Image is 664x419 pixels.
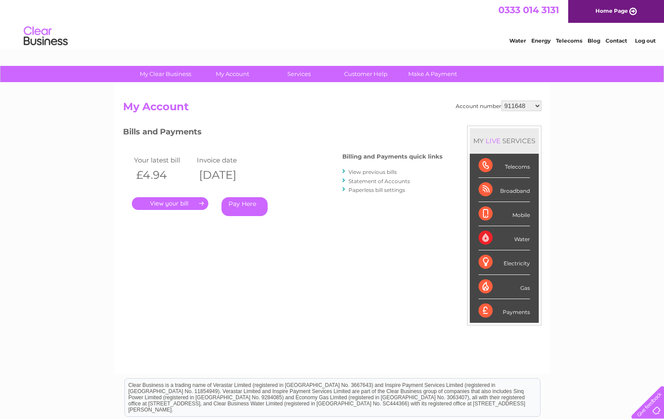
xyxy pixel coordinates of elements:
[479,275,530,299] div: Gas
[196,66,269,82] a: My Account
[635,37,656,44] a: Log out
[263,66,335,82] a: Services
[588,37,600,44] a: Blog
[479,299,530,323] div: Payments
[606,37,627,44] a: Contact
[456,101,541,111] div: Account number
[396,66,469,82] a: Make A Payment
[479,154,530,178] div: Telecoms
[479,226,530,250] div: Water
[330,66,402,82] a: Customer Help
[484,137,502,145] div: LIVE
[125,5,540,43] div: Clear Business is a trading name of Verastar Limited (registered in [GEOGRAPHIC_DATA] No. 3667643...
[123,126,443,141] h3: Bills and Payments
[123,101,541,117] h2: My Account
[129,66,202,82] a: My Clear Business
[348,169,397,175] a: View previous bills
[221,197,268,216] a: Pay Here
[348,178,410,184] a: Statement of Accounts
[479,250,530,275] div: Electricity
[132,197,208,210] a: .
[23,23,68,50] img: logo.png
[132,154,195,166] td: Your latest bill
[556,37,582,44] a: Telecoms
[132,166,195,184] th: £4.94
[531,37,551,44] a: Energy
[342,153,443,160] h4: Billing and Payments quick links
[479,178,530,202] div: Broadband
[498,4,559,15] a: 0333 014 3131
[195,154,258,166] td: Invoice date
[479,202,530,226] div: Mobile
[470,128,539,153] div: MY SERVICES
[195,166,258,184] th: [DATE]
[348,187,405,193] a: Paperless bill settings
[509,37,526,44] a: Water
